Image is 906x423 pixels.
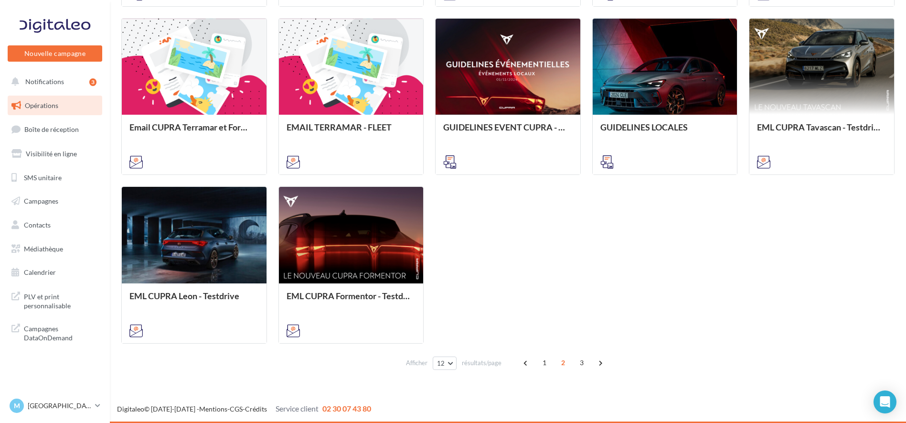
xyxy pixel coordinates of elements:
span: © [DATE]-[DATE] - - - [117,405,371,413]
span: 3 [574,355,589,370]
span: 2 [555,355,571,370]
div: EML CUPRA Formentor - Testdrive [287,291,416,310]
div: GUIDELINES LOCALES [600,122,730,141]
div: 3 [89,78,96,86]
p: [GEOGRAPHIC_DATA] [28,401,91,411]
span: Opérations [25,101,58,109]
button: 12 [433,357,457,370]
span: Service client [276,404,319,413]
span: M [14,401,20,411]
span: PLV et print personnalisable [24,290,98,311]
div: Open Intercom Messenger [874,390,896,413]
a: Contacts [6,215,104,235]
span: résultats/page [462,358,501,368]
span: Notifications [25,77,64,86]
a: Boîte de réception [6,119,104,140]
a: Mentions [199,405,227,413]
span: 12 [437,359,445,367]
span: Afficher [406,358,427,368]
a: Opérations [6,96,104,116]
a: Visibilité en ligne [6,144,104,164]
a: CGS [230,405,243,413]
button: Notifications 3 [6,72,100,92]
div: Email CUPRA Terramar et Formentor JPO [DATE] [129,122,259,141]
span: Médiathèque [24,245,63,253]
span: SMS unitaire [24,173,62,181]
div: EML CUPRA Leon - Testdrive [129,291,259,310]
a: Médiathèque [6,239,104,259]
span: Contacts [24,221,51,229]
a: Campagnes DataOnDemand [6,318,104,347]
span: 1 [537,355,552,370]
span: Calendrier [24,268,56,276]
a: Campagnes [6,191,104,211]
span: Visibilité en ligne [26,150,77,158]
div: EMAIL TERRAMAR - FLEET [287,122,416,141]
a: PLV et print personnalisable [6,286,104,315]
a: M [GEOGRAPHIC_DATA] [8,397,102,415]
div: EML CUPRA Tavascan - Testdrive [757,122,886,141]
a: Crédits [245,405,267,413]
span: Campagnes DataOnDemand [24,322,98,343]
button: Nouvelle campagne [8,45,102,62]
a: Calendrier [6,262,104,282]
div: GUIDELINES EVENT CUPRA - LOCAL [443,122,573,141]
span: 02 30 07 43 80 [322,404,371,413]
a: Digitaleo [117,405,144,413]
span: Boîte de réception [24,125,79,133]
a: SMS unitaire [6,168,104,188]
span: Campagnes [24,197,58,205]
